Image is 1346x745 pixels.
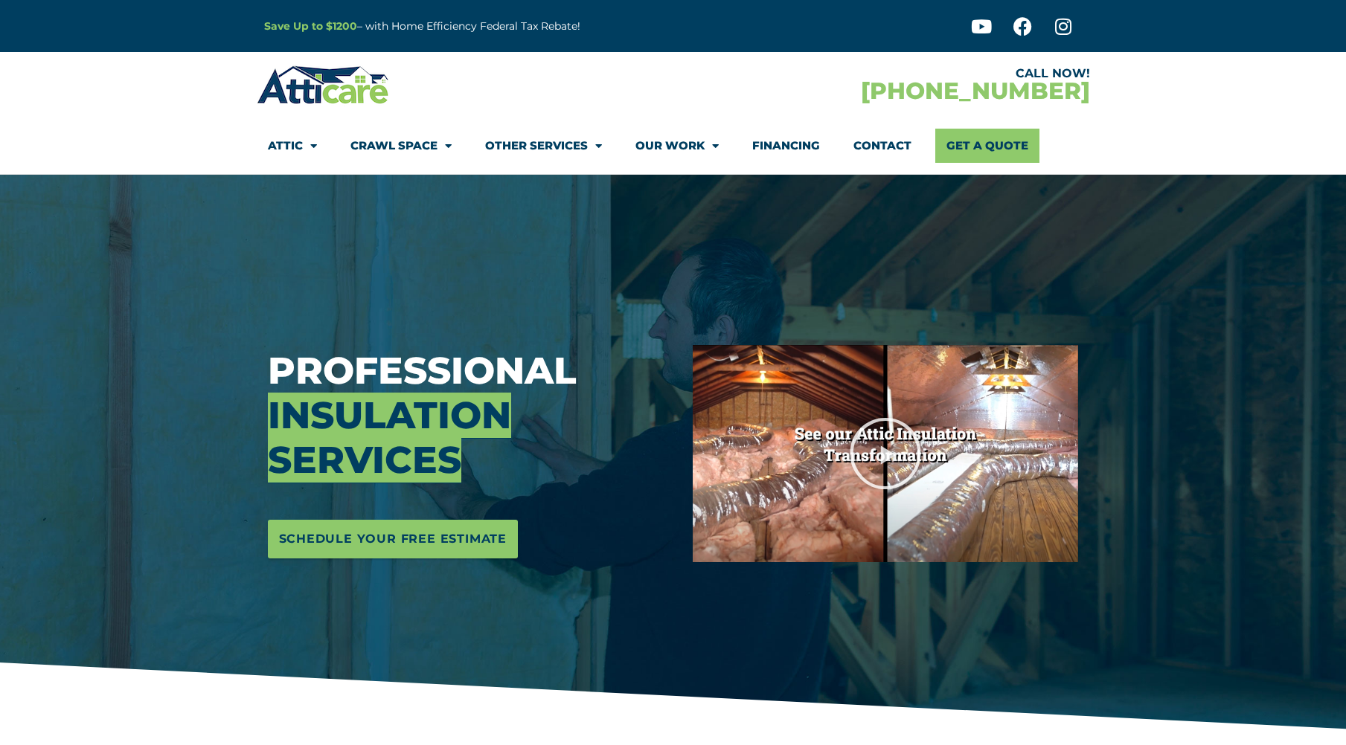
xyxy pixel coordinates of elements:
[485,129,602,163] a: Other Services
[673,68,1090,80] div: CALL NOW!
[752,129,820,163] a: Financing
[853,129,911,163] a: Contact
[264,19,357,33] a: Save Up to $1200
[264,18,746,35] p: – with Home Efficiency Federal Tax Rebate!
[268,520,519,558] a: Schedule Your Free Estimate
[268,129,317,163] a: Attic
[350,129,452,163] a: Crawl Space
[935,129,1039,163] a: Get A Quote
[635,129,719,163] a: Our Work
[848,416,923,491] div: Play Video
[279,527,507,551] span: Schedule Your Free Estimate
[268,129,1079,163] nav: Menu
[268,393,511,483] span: Insulation Services
[268,349,671,483] h3: Professional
